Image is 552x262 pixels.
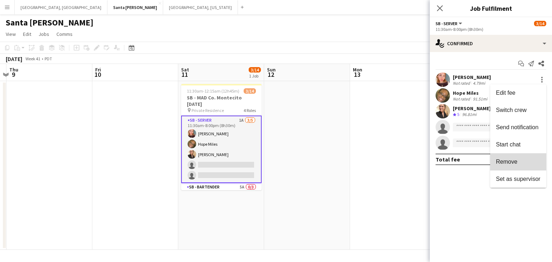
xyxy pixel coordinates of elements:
span: Set as supervisor [496,176,540,182]
span: Remove [496,159,517,165]
button: Set as supervisor [490,170,546,188]
button: Send notification [490,119,546,136]
button: Edit fee [490,84,546,102]
button: Start chat [490,136,546,153]
span: Switch crew [496,107,526,113]
span: Send notification [496,124,538,130]
button: Switch crew [490,102,546,119]
span: Start chat [496,141,520,148]
button: Remove [490,153,546,170]
span: Edit fee [496,90,515,96]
